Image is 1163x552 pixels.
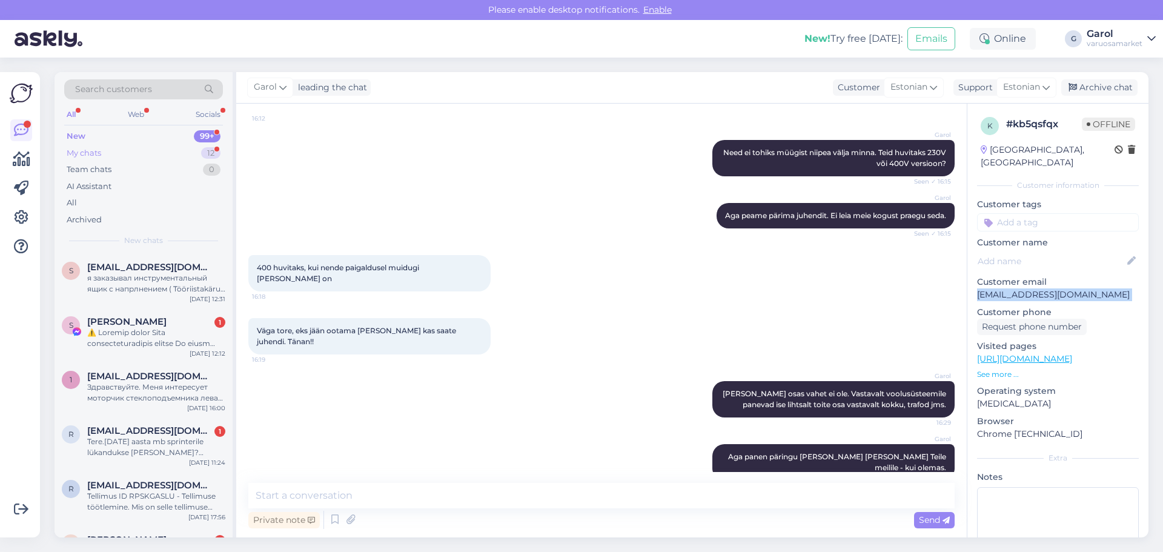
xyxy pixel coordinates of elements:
[75,83,152,96] span: Search customers
[293,81,367,94] div: leading the chat
[68,484,74,493] span: r
[977,180,1139,191] div: Customer information
[723,389,948,409] span: [PERSON_NAME] osas vahet ei ole. Vastavalt voolusüsteemile panevad ise lihtsalt toite osa vastava...
[906,434,951,444] span: Garol
[977,385,1139,397] p: Operating system
[977,471,1139,484] p: Notes
[214,535,225,546] div: 1
[977,276,1139,288] p: Customer email
[907,27,955,50] button: Emails
[87,480,213,491] span: raulvolt@gmail.com
[124,235,163,246] span: New chats
[977,340,1139,353] p: Visited pages
[87,425,213,436] span: ralftammist@gmail.com
[977,288,1139,301] p: [EMAIL_ADDRESS][DOMAIN_NAME]
[970,28,1036,50] div: Online
[201,147,220,159] div: 12
[1065,30,1082,47] div: G
[906,193,951,202] span: Garol
[87,371,213,382] span: 1984andrei.v@gmail.com
[252,292,297,301] span: 16:18
[67,197,77,209] div: All
[203,164,220,176] div: 0
[194,130,220,142] div: 99+
[890,81,927,94] span: Estonian
[67,214,102,226] div: Archived
[10,82,33,105] img: Askly Logo
[67,130,85,142] div: New
[252,114,297,123] span: 16:12
[906,177,951,186] span: Seen ✓ 16:15
[987,121,993,130] span: k
[1082,118,1135,131] span: Offline
[1003,81,1040,94] span: Estonian
[977,306,1139,319] p: Customer phone
[906,371,951,381] span: Garol
[978,254,1125,268] input: Add name
[87,382,225,404] div: Здравствуйте. Меня интересует моторчик стеклоподъемника левая сторона. Машина ford transit custom...
[69,321,73,330] span: S
[67,181,111,193] div: AI Assistant
[906,418,951,427] span: 16:29
[977,397,1139,410] p: [MEDICAL_DATA]
[87,436,225,458] div: Tere.[DATE] aasta mb sprinterile lükandukse [PERSON_NAME]?parempoolset
[804,32,903,46] div: Try free [DATE]:
[87,316,167,327] span: Sandra Bruno
[257,326,458,346] span: Väga tore, eks jään ootama [PERSON_NAME] kas saate juhendi. Tänan!!
[906,229,951,238] span: Seen ✓ 16:15
[193,107,223,122] div: Socials
[87,273,225,294] div: я заказывал инструментальный ящик с напрлнением ( Tööriistakäru 252-osa Högert technik) а получил...
[87,262,213,273] span: stsepkin2004@bk.ru
[87,327,225,349] div: ⚠️ Loremip dolor Sita consecteturadipis elitse Do eiusm Temp incididuntut laboreet. Dolorem aliqu...
[804,33,830,44] b: New!
[68,430,74,439] span: r
[977,198,1139,211] p: Customer tags
[248,512,320,528] div: Private note
[87,491,225,513] div: Tellimus ID RPSKGASLU - Tellimuse töötlemine. Mis on selle tellimuse eeldatav tarne, pidi olema 1...
[723,148,948,168] span: Need ei tohiks müügist niipea välja minna. Teid huvitaks 230V või 400V versioon?
[981,144,1115,169] div: [GEOGRAPHIC_DATA], [GEOGRAPHIC_DATA]
[67,147,101,159] div: My chats
[64,107,78,122] div: All
[69,266,73,275] span: s
[189,458,225,467] div: [DATE] 11:24
[190,294,225,304] div: [DATE] 12:31
[188,513,225,522] div: [DATE] 17:56
[1087,29,1156,48] a: Garolvaruosamarket
[640,4,675,15] span: Enable
[190,349,225,358] div: [DATE] 12:12
[833,81,880,94] div: Customer
[977,213,1139,231] input: Add a tag
[252,355,297,364] span: 16:19
[977,353,1072,364] a: [URL][DOMAIN_NAME]
[906,130,951,139] span: Garol
[1061,79,1138,96] div: Archive chat
[919,514,950,525] span: Send
[67,164,111,176] div: Team chats
[1087,39,1142,48] div: varuosamarket
[87,534,167,545] span: Bakary Koné
[187,404,225,413] div: [DATE] 16:00
[977,453,1139,464] div: Extra
[977,369,1139,380] p: See more ...
[728,452,948,472] span: Aga panen päringu [PERSON_NAME] [PERSON_NAME] Teile meilile - kui olemas.
[725,211,946,220] span: Aga peame pärima juhendit. Ei leia meie kogust praegu seda.
[257,263,421,283] span: 400 huvitaks, kui nende paigaldusel muidugi [PERSON_NAME] on
[1087,29,1142,39] div: Garol
[214,426,225,437] div: 1
[70,375,72,384] span: 1
[125,107,147,122] div: Web
[1006,117,1082,131] div: # kb5qsfqx
[953,81,993,94] div: Support
[254,81,277,94] span: Garol
[977,428,1139,441] p: Chrome [TECHNICAL_ID]
[977,236,1139,249] p: Customer name
[214,317,225,328] div: 1
[977,415,1139,428] p: Browser
[977,319,1087,335] div: Request phone number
